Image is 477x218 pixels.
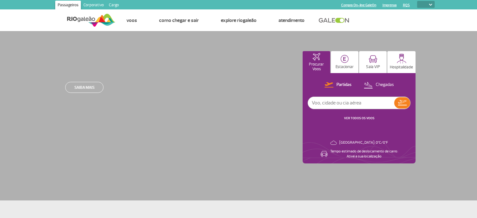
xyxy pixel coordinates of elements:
a: Atendimento [278,17,305,24]
input: Voo, cidade ou cia aérea [308,97,394,109]
a: Compra On-line GaleOn [341,3,376,7]
img: carParkingHome.svg [341,55,349,63]
img: vipRoom.svg [369,55,377,63]
p: Hospitalidade [390,65,413,70]
p: Chegadas [376,82,394,88]
button: Procurar Voos [303,51,330,73]
button: Chegadas [362,81,396,89]
a: Imprensa [383,3,397,7]
button: Sala VIP [359,51,387,73]
img: airplaneHomeActive.svg [313,53,320,61]
img: hospitality.svg [397,54,406,63]
p: Tempo estimado de deslocamento de carro: Ative a sua localização [330,149,398,159]
a: Corporativo [81,1,106,11]
a: Saiba mais [65,82,103,93]
button: Estacionar [331,51,358,73]
a: Como chegar e sair [159,17,199,24]
button: Partidas [323,81,353,89]
p: Estacionar [336,65,354,69]
a: Voos [126,17,137,24]
a: RQS [403,3,410,7]
a: VER TODOS OS VOOS [344,116,374,120]
a: Explore RIOgaleão [221,17,257,24]
p: Procurar Voos [306,62,327,72]
button: VER TODOS OS VOOS [342,116,376,121]
a: Passageiros [55,1,81,11]
p: Sala VIP [366,65,380,69]
p: Partidas [337,82,352,88]
p: [GEOGRAPHIC_DATA]: 0°C/0°F [339,140,388,145]
a: Cargo [106,1,121,11]
button: Hospitalidade [387,51,416,73]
